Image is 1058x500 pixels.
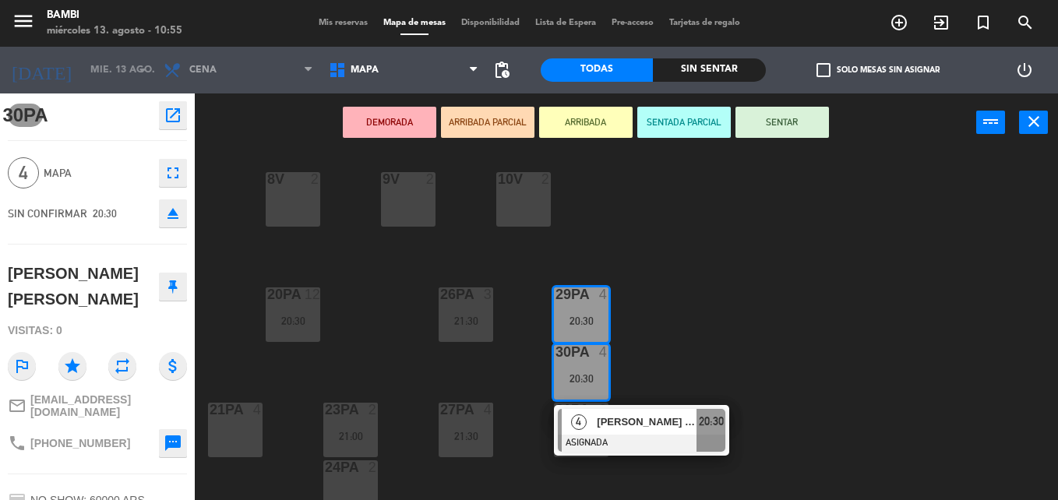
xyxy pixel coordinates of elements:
button: power_input [976,111,1005,134]
div: 27PA [440,403,441,417]
i: fullscreen [164,164,182,182]
span: check_box_outline_blank [816,63,831,77]
div: 29PA [555,287,556,301]
div: 20:30 [266,315,320,326]
span: pending_actions [492,61,511,79]
i: eject [164,204,182,223]
i: mail_outline [8,396,26,415]
span: SIN CONFIRMAR [8,207,87,220]
div: Sin sentar [653,58,765,82]
span: Cena [189,65,217,76]
div: 31PA [555,403,556,417]
span: Tarjetas de regalo [661,19,748,27]
div: 2 [369,403,378,417]
div: 4 [599,287,608,301]
i: menu [12,9,35,33]
span: Pre-acceso [604,19,661,27]
div: 30PA [555,345,556,359]
button: eject [159,199,187,227]
div: 20PA [267,287,268,301]
button: SENTAR [735,107,829,138]
button: ARRIBADA [539,107,633,138]
i: close [1024,112,1043,131]
div: 4 [599,345,608,359]
button: DEMORADA [343,107,436,138]
button: sms [159,429,187,457]
button: menu [12,9,35,38]
div: 2 [426,172,436,186]
span: [EMAIL_ADDRESS][DOMAIN_NAME] [30,393,187,418]
div: 4 [253,403,263,417]
button: SENTADA PARCIAL [637,107,731,138]
div: 2 [541,172,551,186]
i: outlined_flag [8,352,36,380]
span: Lista de Espera [527,19,604,27]
i: turned_in_not [974,13,993,32]
span: Mapa [44,164,151,182]
span: 20:30 [699,412,724,431]
span: Mapa [351,65,379,76]
div: 4 [484,403,493,417]
button: close [1019,111,1048,134]
div: 20:30 [554,315,608,326]
i: repeat [108,352,136,380]
div: 2 [599,403,608,417]
span: 30PA [8,104,43,127]
div: 20:30 [554,373,608,384]
div: 2 [311,172,320,186]
i: power_input [982,112,1000,131]
i: star [58,352,86,380]
span: [PHONE_NUMBER] [30,437,130,449]
span: Mis reservas [311,19,376,27]
div: 12 [305,287,320,301]
i: arrow_drop_down [133,61,152,79]
div: 21:30 [439,431,493,442]
span: Mapa de mesas [376,19,453,27]
button: open_in_new [159,101,187,129]
i: exit_to_app [932,13,950,32]
div: 3 [484,287,493,301]
div: 26PA [440,287,441,301]
i: add_circle_outline [890,13,908,32]
div: 23PA [325,403,326,417]
div: BAMBI [47,8,182,23]
i: phone [8,434,26,452]
span: Disponibilidad [453,19,527,27]
span: 4 [571,414,587,430]
div: [PERSON_NAME] [PERSON_NAME] [8,261,159,312]
div: Visitas: 0 [8,317,187,344]
button: fullscreen [159,159,187,187]
i: sms [164,434,182,452]
div: 24PA [325,460,326,474]
div: 8V [267,172,268,186]
label: Solo mesas sin asignar [816,63,940,77]
i: search [1016,13,1035,32]
button: ARRIBADA PARCIAL [441,107,534,138]
div: 2 [369,460,378,474]
i: attach_money [159,352,187,380]
div: 21:00 [323,431,378,442]
a: mail_outline[EMAIL_ADDRESS][DOMAIN_NAME] [8,393,187,418]
div: 10V [498,172,499,186]
span: 20:30 [93,207,117,220]
span: [PERSON_NAME] [PERSON_NAME] [597,414,697,430]
div: 21:30 [439,315,493,326]
span: 4 [8,157,39,188]
div: miércoles 13. agosto - 10:55 [47,23,182,39]
i: open_in_new [164,106,182,125]
i: power_settings_new [1015,61,1034,79]
div: Todas [541,58,653,82]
